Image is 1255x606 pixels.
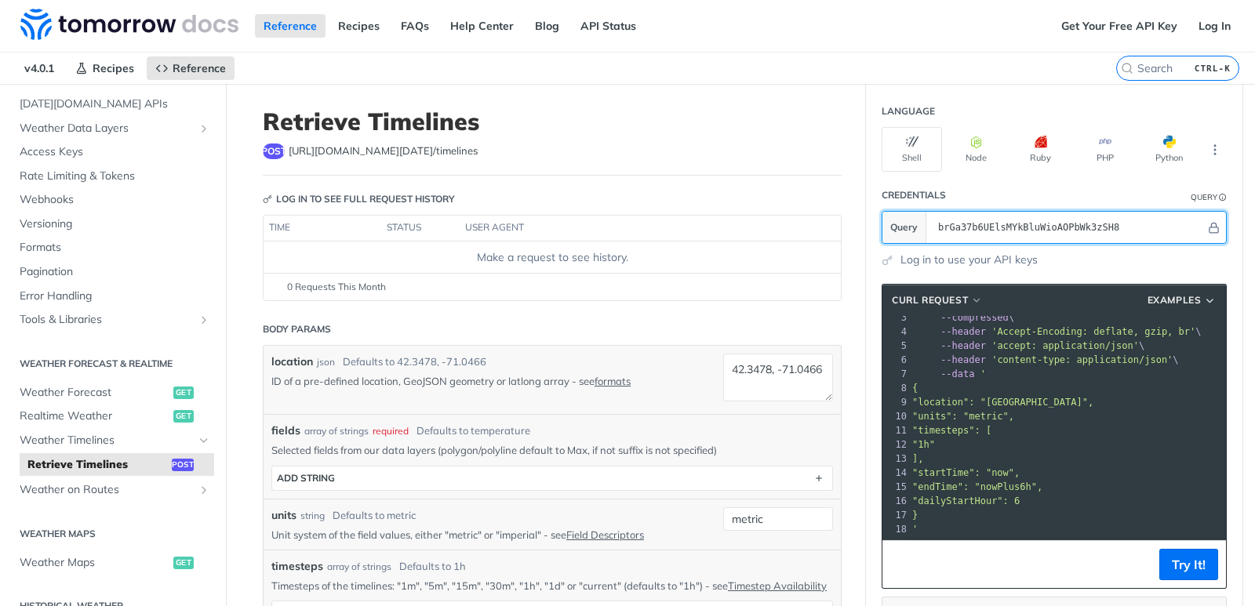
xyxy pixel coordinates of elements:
[271,558,323,575] span: timesteps
[20,192,210,208] span: Webhooks
[12,260,214,284] a: Pagination
[912,524,918,535] span: '
[882,452,909,466] div: 13
[20,453,214,477] a: Retrieve Timelinespost
[173,557,194,569] span: get
[912,467,1020,478] span: "startTime": "now",
[287,280,386,294] span: 0 Requests This Month
[271,354,313,370] label: location
[882,409,909,423] div: 10
[12,117,214,140] a: Weather Data LayersShow subpages for Weather Data Layers
[1142,292,1222,308] button: Examples
[20,385,169,401] span: Weather Forecast
[343,354,486,370] div: Defaults to 42.3478, -71.0466
[20,144,210,160] span: Access Keys
[12,551,214,575] a: Weather Mapsget
[172,459,194,471] span: post
[882,325,909,339] div: 4
[270,249,835,266] div: Make a request to see history.
[20,408,169,424] span: Realtime Weather
[1191,191,1217,203] div: Query
[991,354,1173,365] span: 'content-type: application/json'
[12,212,214,236] a: Versioning
[572,14,645,38] a: API Status
[20,433,194,448] span: Weather Timelines
[198,484,210,496] button: Show subpages for Weather on Routes
[912,340,1144,351] span: \
[1206,220,1222,235] button: Hide
[271,423,300,439] span: fields
[1075,127,1135,172] button: PHP
[912,383,918,394] span: {
[991,340,1139,351] span: 'accept: application/json'
[333,508,416,524] div: Defaults to metric
[912,495,1020,506] span: "dailyStartHour": 6
[946,127,1006,172] button: Node
[12,527,214,541] h2: Weather Maps
[20,482,194,498] span: Weather on Routes
[27,457,168,473] span: Retrieve Timelines
[460,216,809,241] th: user agent
[442,14,522,38] a: Help Center
[940,354,986,365] span: --header
[173,61,226,75] span: Reference
[900,252,1038,268] a: Log in to use your API keys
[373,424,409,438] div: required
[1191,191,1227,203] div: QueryInformation
[300,509,325,523] div: string
[263,143,285,159] span: post
[991,326,1195,337] span: 'Accept-Encoding: deflate, gzip, br'
[304,424,369,438] div: array of strings
[882,480,909,494] div: 15
[12,140,214,164] a: Access Keys
[595,375,631,387] a: formats
[20,555,169,571] span: Weather Maps
[882,353,909,367] div: 6
[1191,60,1235,76] kbd: CTRL-K
[1010,127,1071,172] button: Ruby
[882,367,909,381] div: 7
[566,528,644,541] a: Field Descriptors
[198,122,210,135] button: Show subpages for Weather Data Layers
[1203,138,1227,161] button: More Languages
[912,312,1014,323] span: \
[912,425,991,436] span: "timesteps": [
[12,357,214,371] h2: Weather Forecast & realtime
[882,437,909,452] div: 12
[882,466,909,480] div: 14
[263,192,455,206] div: Log in to see full request history
[912,453,923,464] span: ],
[12,236,214,259] a: Formats
[12,93,214,116] a: [DATE][DOMAIN_NAME] APIs
[271,443,833,457] p: Selected fields from our data layers (polygon/polyline default to Max, if not suffix is not speci...
[882,212,926,243] button: Query
[912,439,935,450] span: "1h"
[882,395,909,409] div: 9
[263,107,842,136] h1: Retrieve Timelines
[940,326,986,337] span: --header
[1139,127,1199,172] button: Python
[327,560,391,574] div: array of strings
[882,522,909,536] div: 18
[882,494,909,508] div: 16
[912,354,1179,365] span: \
[728,579,827,592] a: Timestep Availability
[417,423,530,439] div: Defaults to temperature
[20,9,238,40] img: Tomorrow.io Weather API Docs
[12,429,214,452] a: Weather TimelinesHide subpages for Weather Timelines
[263,194,272,204] svg: Key
[912,510,918,521] span: }
[882,423,909,437] div: 11
[1190,14,1239,38] a: Log In
[980,368,986,379] span: '
[67,56,143,80] a: Recipes
[912,397,1093,408] span: "location": "[GEOGRAPHIC_DATA]",
[912,481,1042,492] span: "endTime": "nowPlus6h",
[399,559,466,575] div: Defaults to 1h
[882,310,909,325] div: 3
[1219,194,1227,201] i: Information
[890,553,912,576] button: Copy to clipboard
[890,220,918,234] span: Query
[12,285,214,308] a: Error Handling
[289,143,478,159] span: https://api.tomorrow.io/v4/timelines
